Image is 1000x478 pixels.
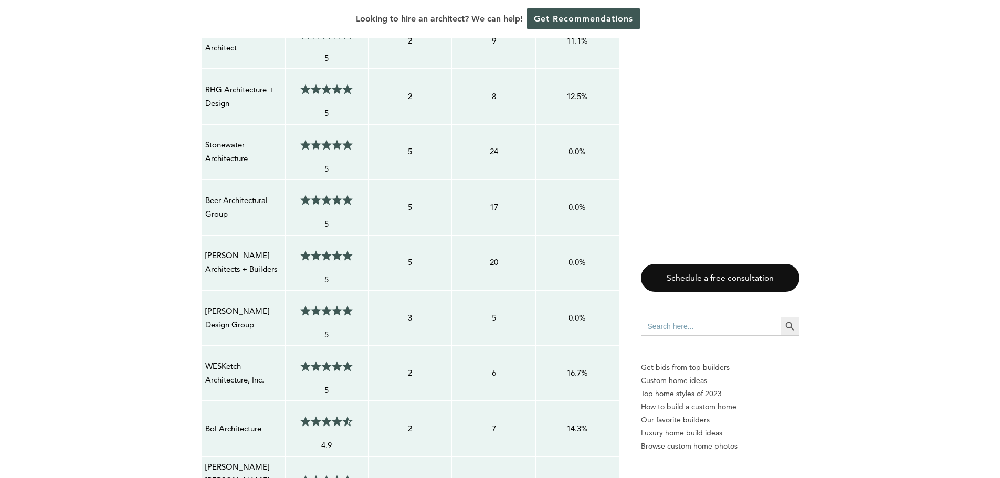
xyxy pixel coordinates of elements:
p: 24 [456,145,532,158]
p: 5 [372,145,448,158]
p: WESKetch Architecture, Inc. [205,359,281,387]
a: Our favorite builders [641,413,799,427]
p: 5 [289,384,365,397]
p: [PERSON_NAME] Architects + Builders [205,249,281,277]
p: Stonewater Architecture [205,138,281,166]
input: Search here... [641,317,781,336]
p: 0.0% [539,311,615,325]
a: Schedule a free consultation [641,264,799,292]
p: Beer Architectural Group [205,194,281,221]
p: RHG Architecture + Design [205,83,281,111]
p: 2 [372,422,448,435]
a: Custom home ideas [641,374,799,387]
p: Get bids from top builders [641,361,799,374]
p: 3 [372,311,448,325]
p: 5 [289,51,365,65]
p: 17 [456,200,532,214]
p: 8 [456,90,532,103]
p: 5 [289,162,365,176]
p: 0.0% [539,200,615,214]
p: 0.0% [539,256,615,269]
p: 0.0% [539,145,615,158]
p: 6 [456,366,532,380]
p: 5 [372,256,448,269]
a: How to build a custom home [641,400,799,413]
p: 9 [456,34,532,48]
p: 5 [289,107,365,120]
p: 2 [372,366,448,380]
p: 16.7% [539,366,615,380]
p: 7 [456,422,532,435]
a: Top home styles of 2023 [641,387,799,400]
p: 5 [289,217,365,231]
svg: Search [784,321,796,332]
p: [PERSON_NAME] Design Group [205,304,281,332]
a: Get Recommendations [527,8,640,29]
p: Bol Architecture [205,422,281,435]
p: [PERSON_NAME] Architect [205,27,281,55]
p: 4.9 [289,439,365,452]
p: 11.1% [539,34,615,48]
p: 14.3% [539,422,615,435]
p: 2 [372,90,448,103]
p: 5 [456,311,532,325]
p: 2 [372,34,448,48]
p: 5 [289,328,365,342]
p: 5 [372,200,448,214]
p: 5 [289,273,365,286]
a: Browse custom home photos [641,440,799,453]
p: 20 [456,256,532,269]
p: 12.5% [539,90,615,103]
a: Luxury home build ideas [641,427,799,440]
